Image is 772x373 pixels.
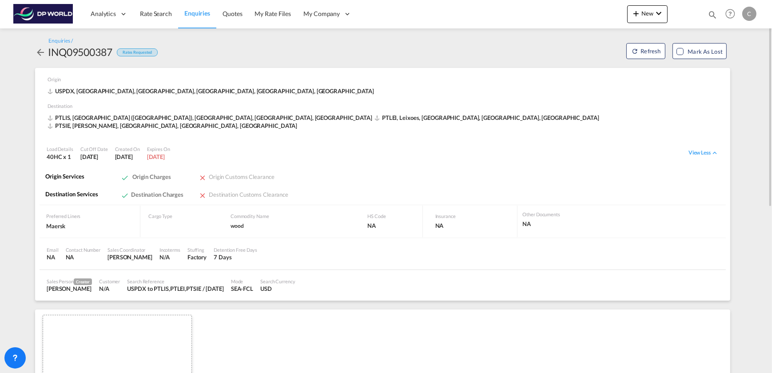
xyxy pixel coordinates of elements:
div: Factory [187,253,207,261]
div: Sales Coordinator [107,246,152,253]
div: Detention Free Days [214,246,257,253]
div: Contact Number [66,246,101,253]
div: USD [260,285,295,293]
div: Created On [115,146,140,152]
span: Quotes [223,10,242,17]
md-icon: icon-check [121,172,129,183]
span: PTLEI, Leixoes, [GEOGRAPHIC_DATA], [GEOGRAPHIC_DATA], [GEOGRAPHIC_DATA] [374,114,601,122]
div: Stuffing [187,246,207,253]
div: N/A [159,253,170,261]
button: Mark as Lost [673,43,727,59]
div: INQ09500387 [48,45,112,59]
div: Destination Services [42,186,117,204]
div: Preferred Liners [46,213,140,219]
md-icon: icon-close [199,190,207,201]
div: USPDX, [GEOGRAPHIC_DATA], [GEOGRAPHIC_DATA], [GEOGRAPHIC_DATA], [GEOGRAPHIC_DATA], [GEOGRAPHIC_DATA] [48,87,376,95]
div: icon-arrow-left [35,45,48,59]
md-icon: icon-chevron-down [711,149,719,157]
span: Enquiries [184,9,210,17]
span: New [631,10,664,17]
span: Creator [74,278,92,285]
md-icon: icon-chevron-down [653,8,664,19]
div: NA [367,222,415,230]
div: SEA-FCL [231,285,253,293]
div: C [742,7,756,21]
md-icon: icon-magnify [708,10,717,20]
div: HS Code [367,213,415,219]
md-icon: icon-check [121,190,129,201]
span: Maersk [46,222,65,230]
div: Other Documents [523,211,561,218]
div: 22 Dec 2025 [147,153,170,161]
div: Origin [48,76,722,87]
div: icon-magnify [708,10,717,23]
md-icon: icon-refresh [631,48,638,55]
div: Help [723,6,742,22]
div: View Lessicon-chevron-down [688,149,719,157]
span: wood [231,222,244,229]
div: 7 Days [214,253,257,261]
div: Commodity Name [231,213,360,219]
div: NA [435,222,456,230]
span: PTSIE, [PERSON_NAME], [GEOGRAPHIC_DATA], [GEOGRAPHIC_DATA], [GEOGRAPHIC_DATA] [48,122,299,130]
div: Sales Person [47,278,92,285]
div: Expires On [147,146,170,152]
div: Origin Services [42,169,117,186]
span: My Rate Files [255,10,291,17]
div: Search Reference [127,278,224,285]
div: Destination [48,103,722,114]
span: Destination Charges [131,191,183,198]
div: Rates Requested [117,48,158,57]
div: Incoterms [159,246,180,253]
div: Search Currency [260,278,295,285]
md-checkbox: Mark as Lost [676,47,723,56]
div: Carlos Garcia [107,253,152,261]
div: 24 Sep 2025 [80,153,108,161]
span: Rate Search [140,10,172,17]
span: Analytics [91,9,116,18]
md-icon: icon-arrow-left [35,47,46,58]
div: NA [66,253,101,261]
div: Customer [99,278,120,285]
span: My Company [303,9,340,18]
img: c08ca190194411f088ed0f3ba295208c.png [13,4,73,24]
md-icon: icon-close [199,172,207,183]
span: Origin Customs Clearance [209,173,275,180]
div: Mark as Lost [688,47,723,56]
div: Mode [231,278,253,285]
span: NA [523,220,531,227]
div: Cargo Type [148,213,223,219]
span: Help [723,6,738,21]
div: 23 Sep 2025 [115,153,140,161]
div: Enquiries / [48,37,73,45]
div: N/A [99,285,120,293]
div: Email [47,246,59,253]
div: 40HC x 1 [47,153,73,161]
button: icon-plus 400-fgNewicon-chevron-down [627,5,668,23]
button: icon-refreshRefresh [626,43,665,59]
div: NA [47,253,59,261]
div: Carlos Garcia [47,285,92,293]
span: PTLIS, [GEOGRAPHIC_DATA] ([GEOGRAPHIC_DATA]), [GEOGRAPHIC_DATA], [GEOGRAPHIC_DATA], [GEOGRAPHIC_D... [48,114,374,122]
span: Origin Charges [132,173,171,180]
div: Load Details [47,146,73,152]
div: Cut Off Date [80,146,108,152]
div: Insurance [435,213,456,219]
md-icon: icon-plus 400-fg [631,8,641,19]
div: USPDX to PTLIS,PTLEI,PTSIE / 24 Sep 2025 [127,285,224,293]
span: Destination Customs Clearance [209,191,288,198]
